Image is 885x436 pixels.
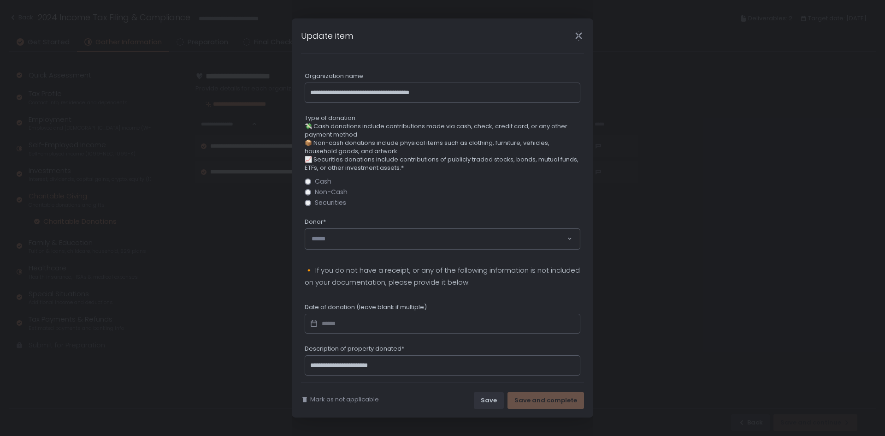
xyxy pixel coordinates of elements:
span: Organization name [305,72,363,80]
button: Mark as not applicable [301,395,379,404]
input: Search for option [312,234,566,244]
span: Securities [315,199,346,206]
span: Cash [315,178,331,185]
div: Close [564,30,593,41]
span: Mark as not applicable [310,395,379,404]
input: Securities [305,200,311,206]
span: Non-Cash [315,189,348,196]
input: Non-Cash [305,189,311,196]
span: 💸 Cash donations include contributions made via cash, check, credit card, or any other payment me... [305,122,580,139]
span: 📦 Non-cash donations include physical items such as clothing, furniture, vehicles, household good... [305,139,580,155]
span: 📈 Securities donations include contributions of publicly traded stocks, bonds, mutual funds, ETFs... [305,155,580,172]
div: Save [481,396,497,405]
span: Description of property donated* [305,345,404,353]
span: Type of donation: [305,114,580,122]
h1: Update item [301,30,353,42]
p: 🔸 If you do not have a receipt, or any of the following information is not included on your docum... [305,264,580,288]
input: Cash [305,178,311,185]
input: Datepicker input [305,314,580,334]
span: Donor* [305,218,326,226]
span: Date of donation (leave blank if multiple) [305,303,427,311]
button: Save [474,392,504,409]
div: Search for option [305,229,580,249]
